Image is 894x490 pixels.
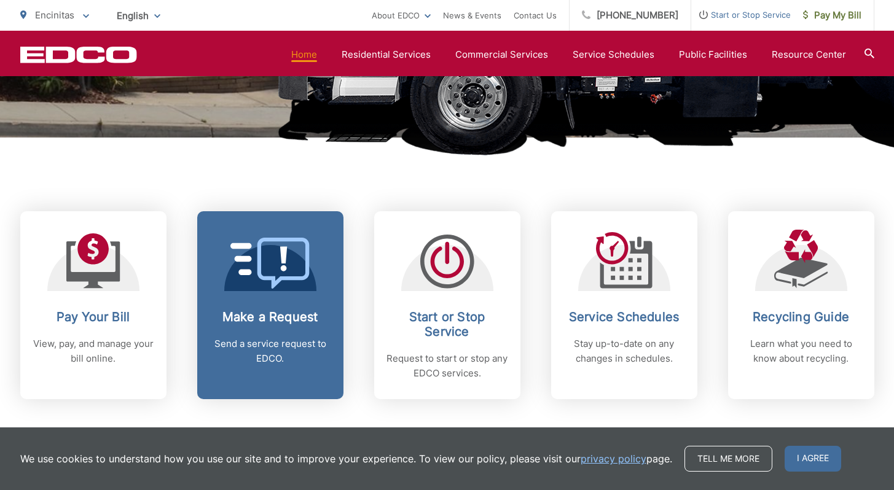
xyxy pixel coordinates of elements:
[443,8,501,23] a: News & Events
[514,8,557,23] a: Contact Us
[210,336,331,366] p: Send a service request to EDCO.
[386,309,508,339] h2: Start or Stop Service
[20,46,137,63] a: EDCD logo. Return to the homepage.
[33,336,154,366] p: View, pay, and manage your bill online.
[455,47,548,62] a: Commercial Services
[197,211,343,399] a: Make a Request Send a service request to EDCO.
[291,47,317,62] a: Home
[740,336,862,366] p: Learn what you need to know about recycling.
[728,211,874,399] a: Recycling Guide Learn what you need to know about recycling.
[342,47,431,62] a: Residential Services
[679,47,747,62] a: Public Facilities
[20,211,167,399] a: Pay Your Bill View, pay, and manage your bill online.
[684,446,772,472] a: Tell me more
[740,309,862,324] h2: Recycling Guide
[551,211,697,399] a: Service Schedules Stay up-to-date on any changes in schedules.
[210,309,331,324] h2: Make a Request
[20,451,672,466] p: We use cookies to understand how you use our site and to improve your experience. To view our pol...
[563,336,685,366] p: Stay up-to-date on any changes in schedules.
[386,351,508,381] p: Request to start or stop any EDCO services.
[108,5,170,26] span: English
[372,8,431,23] a: About EDCO
[803,8,861,23] span: Pay My Bill
[785,446,841,472] span: I agree
[772,47,846,62] a: Resource Center
[581,451,646,466] a: privacy policy
[573,47,654,62] a: Service Schedules
[33,309,154,324] h2: Pay Your Bill
[35,9,74,21] span: Encinitas
[563,309,685,324] h2: Service Schedules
